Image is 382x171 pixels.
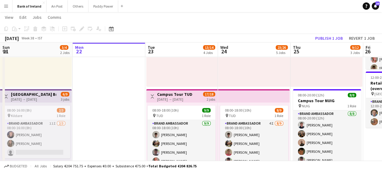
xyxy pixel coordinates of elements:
span: 23 [147,48,155,55]
span: Fri [366,45,370,50]
span: 9/12 [350,45,360,50]
div: 3 Jobs [350,50,360,55]
span: 1 Role [57,113,65,118]
h3: [GEOGRAPHIC_DATA] Branding [11,92,56,97]
button: Budgeted [3,163,28,169]
a: View [2,13,16,21]
button: Paddy Power [88,0,118,12]
button: Bank of Ireland [12,0,46,12]
button: Revert 1 job [346,34,377,42]
button: An Post [46,0,68,12]
span: 23/26 [276,45,288,50]
div: [DATE] → [DATE] [11,97,56,102]
span: 1 Role [202,113,211,118]
span: Week 38 [20,36,35,40]
a: Comms [45,13,64,21]
span: 08:00-18:00 (10h) [152,108,179,112]
span: 3/4 [60,45,68,50]
div: Salary €204 751.75 + Expenses €0.00 + Subsistence €75.00 = [53,164,197,168]
span: 1 Role [274,113,283,118]
a: Jobs [30,13,44,21]
div: [DATE] [5,35,19,41]
span: Mon [75,45,84,50]
a: 20 [372,2,379,10]
span: TUD [156,113,163,118]
span: Sun [2,45,10,50]
span: Thu [293,45,301,50]
div: 4 Jobs [203,50,215,55]
div: 2 jobs [207,96,215,102]
app-job-card: 08:00-16:00 (8h)2/3 Kildare1 RoleBrand Ambassador11I2/308:00-16:00 (8h)[PERSON_NAME][PERSON_NAME] [2,106,70,158]
span: 24 [219,48,228,55]
h3: Campus Tour NUIG [293,98,361,103]
div: [DATE] → [DATE] [157,97,192,102]
span: Total Budgeted €204 826.75 [148,164,197,168]
span: 22 [74,48,84,55]
div: 3 jobs [61,96,69,102]
span: Budgeted [10,164,27,168]
span: 20 [375,2,380,5]
span: Tue [148,45,155,50]
h3: Campus Tour TUD [157,92,192,97]
span: NUIG [302,104,310,108]
div: IST [38,36,43,40]
span: 17/18 [203,92,215,96]
span: All jobs [33,164,48,168]
span: Edit [19,15,26,20]
app-card-role: Brand Ambassador11I2/308:00-16:00 (8h)[PERSON_NAME][PERSON_NAME] [2,120,70,158]
span: 9/9 [202,108,211,112]
span: View [5,15,13,20]
div: 5 Jobs [276,50,287,55]
button: Others [68,0,88,12]
span: 25 [292,48,301,55]
span: 1 Role [347,104,356,108]
span: 08:00-20:00 (12h) [298,93,324,97]
span: 8/9 [275,108,283,112]
span: Kildare [11,113,22,118]
span: 2/3 [57,108,65,112]
span: 13/14 [203,45,215,50]
button: Publish 1 job [313,34,345,42]
a: Edit [17,13,29,21]
span: 21 [2,48,10,55]
span: Comms [48,15,61,20]
span: 08:00-18:00 (10h) [225,108,251,112]
span: 26 [365,48,370,55]
span: Wed [220,45,228,50]
span: 08:00-16:00 (8h) [7,108,32,112]
span: TUD [229,113,236,118]
div: 2 Jobs [60,50,70,55]
span: 6/9 [61,92,69,96]
span: Jobs [33,15,42,20]
span: 8/8 [348,93,356,97]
